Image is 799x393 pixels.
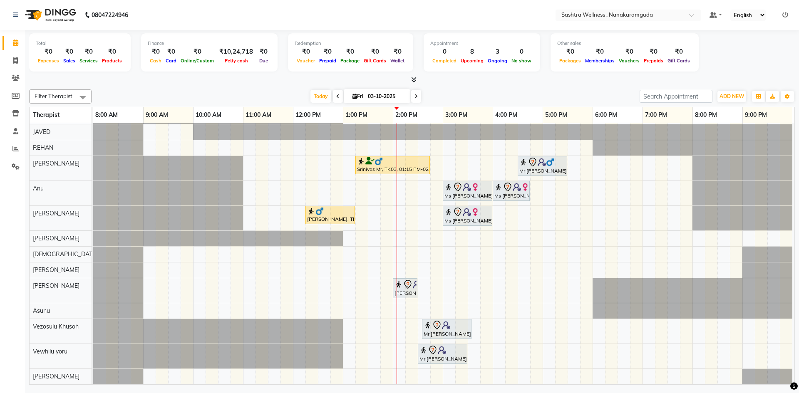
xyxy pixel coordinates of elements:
[243,109,273,121] a: 11:00 AM
[423,320,471,338] div: Mr [PERSON_NAME], TK05, 02:35 PM-03:35 PM, NEAR BUY VOUCHERS - Aroma Classic Full Body Massage(60...
[293,109,323,121] a: 12:00 PM
[92,3,128,27] b: 08047224946
[36,40,124,47] div: Total
[36,58,61,64] span: Expenses
[77,58,100,64] span: Services
[36,47,61,57] div: ₹0
[295,47,317,57] div: ₹0
[720,93,744,99] span: ADD NEW
[35,93,72,99] span: Filter Therapist
[100,47,124,57] div: ₹0
[365,90,407,103] input: 2025-10-03
[343,109,370,121] a: 1:00 PM
[444,207,491,225] div: Ms [PERSON_NAME], TK06, 03:00 PM-04:00 PM, CLASSIC MASSAGES -Aromatherapy ( 60 mins )
[509,58,533,64] span: No show
[216,47,256,57] div: ₹10,24,718
[33,235,79,242] span: [PERSON_NAME]
[509,47,533,57] div: 0
[33,266,79,274] span: [PERSON_NAME]
[640,90,712,103] input: Search Appointment
[148,58,164,64] span: Cash
[164,47,179,57] div: ₹0
[643,109,669,121] a: 7:00 PM
[338,58,362,64] span: Package
[295,58,317,64] span: Voucher
[494,182,529,200] div: Ms [PERSON_NAME], TK06, 04:00 PM-04:45 PM, PEDICURE -Spa Pedicure
[317,58,338,64] span: Prepaid
[717,91,746,102] button: ADD NEW
[164,58,179,64] span: Card
[310,90,331,103] span: Today
[444,182,491,200] div: Ms [PERSON_NAME], TK06, 03:00 PM-04:00 PM, FACIALS -Soothing Remedy
[295,40,407,47] div: Redemption
[459,58,486,64] span: Upcoming
[388,47,407,57] div: ₹0
[33,348,67,355] span: Vewhilu yoru
[430,40,533,47] div: Appointment
[256,47,271,57] div: ₹0
[743,109,769,121] a: 9:00 PM
[693,109,719,121] a: 8:00 PM
[486,47,509,57] div: 3
[583,47,617,57] div: ₹0
[33,250,98,258] span: [DEMOGRAPHIC_DATA]
[144,109,170,121] a: 9:00 AM
[362,58,388,64] span: Gift Cards
[148,47,164,57] div: ₹0
[194,109,223,121] a: 10:00 AM
[33,128,50,136] span: JAVED
[338,47,362,57] div: ₹0
[223,58,250,64] span: Petty cash
[362,47,388,57] div: ₹0
[493,109,519,121] a: 4:00 PM
[519,157,566,175] div: Mr [PERSON_NAME], TK07, 04:30 PM-05:30 PM, NEAR BUY VOUCHERS - Aroma Classic Full Body Massage(60...
[350,93,365,99] span: Fri
[443,109,469,121] a: 3:00 PM
[356,157,429,173] div: Srinivas Mr, TK03, 01:15 PM-02:45 PM, CLASSIC MASSAGES -Aromatherapy (90 mins )
[665,58,692,64] span: Gift Cards
[100,58,124,64] span: Products
[77,47,100,57] div: ₹0
[419,345,466,363] div: Mr [PERSON_NAME], TK05, 02:30 PM-03:30 PM, NEAR BUY VOUCHERS - Aroma Classic Full Body Massage(60...
[33,373,79,380] span: [PERSON_NAME]
[33,323,79,330] span: Vezosulu Khusoh
[593,109,619,121] a: 6:00 PM
[317,47,338,57] div: ₹0
[33,160,79,167] span: [PERSON_NAME]
[33,210,79,217] span: [PERSON_NAME]
[388,58,407,64] span: Wallet
[179,58,216,64] span: Online/Custom
[617,58,642,64] span: Vouchers
[557,47,583,57] div: ₹0
[394,279,417,297] div: [PERSON_NAME], TK01, 02:00 PM-02:30 PM, One Level Hair Cut
[430,58,459,64] span: Completed
[459,47,486,57] div: 8
[557,58,583,64] span: Packages
[617,47,642,57] div: ₹0
[179,47,216,57] div: ₹0
[543,109,569,121] a: 5:00 PM
[61,58,77,64] span: Sales
[33,185,44,192] span: Anu
[557,40,692,47] div: Other sales
[257,58,270,64] span: Due
[665,47,692,57] div: ₹0
[486,58,509,64] span: Ongoing
[306,207,354,223] div: [PERSON_NAME], TK02, 12:15 PM-01:15 PM, CLASSIC MASSAGES -Aromatherapy ( 60 mins )
[583,58,617,64] span: Memberships
[393,109,419,121] a: 2:00 PM
[33,307,50,314] span: Asunu
[430,47,459,57] div: 0
[61,47,77,57] div: ₹0
[148,40,271,47] div: Finance
[21,3,78,27] img: logo
[33,282,79,289] span: [PERSON_NAME]
[642,47,665,57] div: ₹0
[93,109,120,121] a: 8:00 AM
[33,144,53,151] span: REHAN
[642,58,665,64] span: Prepaids
[33,111,60,119] span: Therapist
